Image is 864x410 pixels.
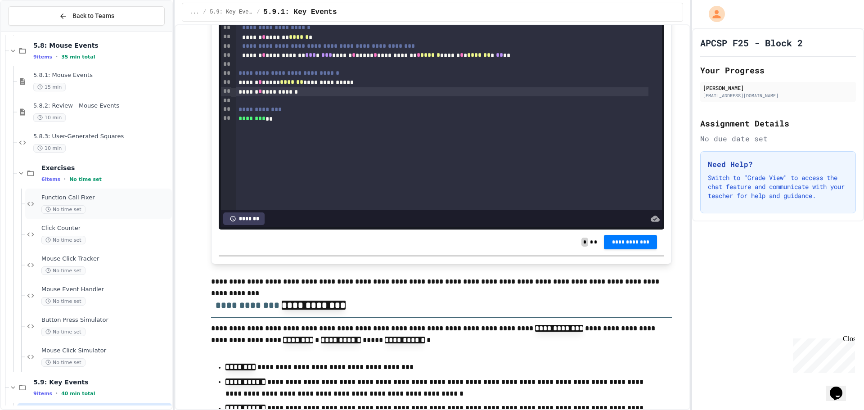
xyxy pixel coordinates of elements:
span: Mouse Click Tracker [41,255,170,263]
span: No time set [69,176,102,182]
h3: Need Help? [708,159,848,170]
span: Button Press Simulator [41,316,170,324]
h1: APCSP F25 - Block 2 [700,36,803,49]
span: Back to Teams [72,11,114,21]
span: • [64,176,66,183]
span: 6 items [41,176,60,182]
h2: Assignment Details [700,117,856,130]
span: 10 min [33,144,66,153]
iframe: chat widget [789,335,855,373]
span: 5.9.1: Key Events [263,7,337,18]
span: No time set [41,205,85,214]
span: Mouse Event Handler [41,286,170,293]
h2: Your Progress [700,64,856,77]
div: [PERSON_NAME] [703,84,853,92]
span: 5.9: Key Events [210,9,253,16]
span: / [256,9,260,16]
span: • [56,53,58,60]
span: Click Counter [41,225,170,232]
span: 35 min total [61,54,95,60]
span: No time set [41,236,85,244]
div: My Account [699,4,727,24]
span: 5.9: Key Events [33,378,170,386]
span: 5.8.1: Mouse Events [33,72,170,79]
iframe: chat widget [826,374,855,401]
span: • [56,390,58,397]
span: 5.8.3: User-Generated Squares [33,133,170,140]
span: No time set [41,297,85,306]
span: No time set [41,358,85,367]
div: No due date set [700,133,856,144]
span: ... [189,9,199,16]
span: No time set [41,328,85,336]
span: / [203,9,206,16]
span: 5.8.2: Review - Mouse Events [33,102,170,110]
span: 40 min total [61,391,95,396]
span: 10 min [33,113,66,122]
span: Exercises [41,164,170,172]
span: Function Call Fixer [41,194,170,202]
span: 15 min [33,83,66,91]
span: 9 items [33,391,52,396]
button: Back to Teams [8,6,165,26]
div: [EMAIL_ADDRESS][DOMAIN_NAME] [703,92,853,99]
span: 9 items [33,54,52,60]
p: Switch to "Grade View" to access the chat feature and communicate with your teacher for help and ... [708,173,848,200]
span: 5.8: Mouse Events [33,41,170,50]
div: Chat with us now!Close [4,4,62,57]
span: No time set [41,266,85,275]
span: Mouse Click Simulator [41,347,170,355]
